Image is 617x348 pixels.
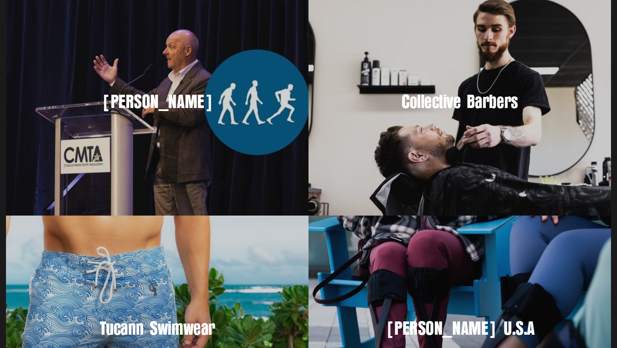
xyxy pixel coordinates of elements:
[329,90,590,114] h3: Collective Barbers
[27,90,288,114] h3: [PERSON_NAME]
[329,317,590,341] h3: [PERSON_NAME] U.S.A
[27,317,288,341] h3: Tucann Swimwear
